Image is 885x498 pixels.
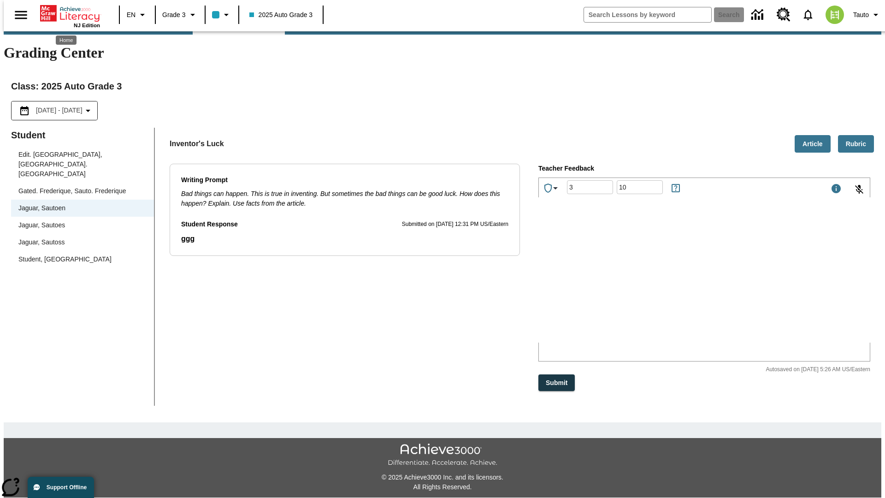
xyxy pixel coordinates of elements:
[820,3,850,27] button: Select a new avatar
[539,179,565,197] button: Achievements
[40,3,100,28] div: Home
[617,175,663,200] input: Points: Must be equal to or less than 25.
[4,7,135,16] body: Type your response here.
[617,180,663,194] div: Points: Must be equal to or less than 25.
[667,179,685,197] button: Rules for Earning Points and Achievements, Will open in new tab
[4,473,881,482] p: © 2025 Achieve3000 Inc. and its licensors.
[28,477,94,498] button: Support Offline
[18,186,126,196] div: Gated. Frederique, Sauto. Frederique
[11,200,154,217] div: Jaguar, Sautoen
[850,6,885,23] button: Profile/Settings
[18,203,65,213] div: Jaguar, Sautoen
[747,365,870,374] p: Autosaved on [DATE] 5:26 AM US/Eastern
[56,36,77,45] div: Home
[36,106,83,115] span: [DATE] - [DATE]
[181,189,508,208] p: Bad things can happen. This is true in inventing. But sometimes the bad things can be good luck. ...
[584,7,711,22] input: search field
[848,178,870,201] button: Click to activate and allow voice recognition
[538,164,870,174] p: Teacher Feedback
[123,6,152,23] button: Language: EN, Select a language
[831,183,842,196] div: Maximum 1000 characters Press Escape to exit toolbar and use left and right arrow keys to access ...
[18,237,65,247] div: Jaguar, Sautoss
[796,3,820,27] a: Notifications
[4,44,881,61] h1: Grading Center
[4,482,881,492] p: All Rights Reserved.
[208,6,236,23] button: Class color is light blue. Change class color
[538,374,575,391] button: Submit
[402,220,508,229] p: Submitted on [DATE] 12:31 PM US/Eastern
[47,484,87,491] span: Support Offline
[11,128,154,142] p: Student
[159,6,202,23] button: Grade: Grade 3, Select a grade
[11,146,154,183] div: Edit. [GEOGRAPHIC_DATA], [GEOGRAPHIC_DATA]. [GEOGRAPHIC_DATA]
[15,105,94,116] button: Select the date range menu item
[18,150,147,179] div: Edit. [GEOGRAPHIC_DATA], [GEOGRAPHIC_DATA]. [GEOGRAPHIC_DATA]
[567,180,613,194] div: Grade: Letters, numbers, %, + and - are allowed.
[181,175,508,185] p: Writing Prompt
[18,255,112,264] div: Student, [GEOGRAPHIC_DATA]
[83,105,94,116] svg: Collapse Date Range Filter
[181,219,238,230] p: Student Response
[746,2,771,28] a: Data Center
[826,6,844,24] img: avatar image
[181,233,508,244] p: Student Response
[11,79,874,94] h2: Class : 2025 Auto Grade 3
[771,2,796,27] a: Resource Center, Will open in new tab
[795,135,831,153] button: Article, Will open in new tab
[162,10,186,20] span: Grade 3
[11,183,154,200] div: Gated. Frederique, Sauto. Frederique
[18,220,65,230] div: Jaguar, Sautoes
[11,217,154,234] div: Jaguar, Sautoes
[11,234,154,251] div: Jaguar, Sautoss
[170,138,224,149] p: Inventor's Luck
[388,444,497,467] img: Achieve3000 Differentiate Accelerate Achieve
[853,10,869,20] span: Tauto
[74,23,100,28] span: NJ Edition
[40,4,100,23] a: Home
[249,10,313,20] span: 2025 Auto Grade 3
[838,135,874,153] button: Rubric, Will open in new tab
[7,1,35,29] button: Open side menu
[127,10,136,20] span: EN
[11,251,154,268] div: Student, [GEOGRAPHIC_DATA]
[181,233,508,244] p: ggg
[567,175,613,200] input: Grade: Letters, numbers, %, + and - are allowed.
